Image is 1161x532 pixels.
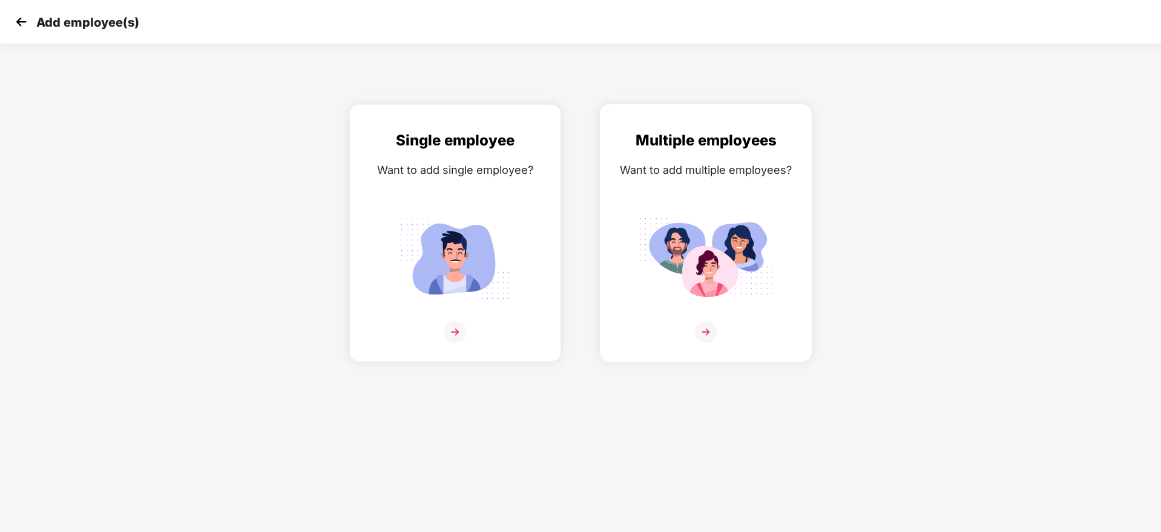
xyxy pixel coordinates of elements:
[12,13,30,31] img: svg+xml;base64,PHN2ZyB4bWxucz0iaHR0cDovL3d3dy53My5vcmcvMjAwMC9zdmciIHdpZHRoPSIzMCIgaGVpZ2h0PSIzMC...
[613,129,799,152] div: Multiple employees
[695,321,717,343] img: svg+xml;base64,PHN2ZyB4bWxucz0iaHR0cDovL3d3dy53My5vcmcvMjAwMC9zdmciIHdpZHRoPSIzNiIgaGVpZ2h0PSIzNi...
[613,161,799,179] div: Want to add multiple employees?
[444,321,466,343] img: svg+xml;base64,PHN2ZyB4bWxucz0iaHR0cDovL3d3dy53My5vcmcvMjAwMC9zdmciIHdpZHRoPSIzNiIgaGVpZ2h0PSIzNi...
[387,211,523,306] img: svg+xml;base64,PHN2ZyB4bWxucz0iaHR0cDovL3d3dy53My5vcmcvMjAwMC9zdmciIGlkPSJTaW5nbGVfZW1wbG95ZWUiIH...
[362,129,548,152] div: Single employee
[638,211,774,306] img: svg+xml;base64,PHN2ZyB4bWxucz0iaHR0cDovL3d3dy53My5vcmcvMjAwMC9zdmciIGlkPSJNdWx0aXBsZV9lbXBsb3llZS...
[362,161,548,179] div: Want to add single employee?
[36,15,139,30] p: Add employee(s)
